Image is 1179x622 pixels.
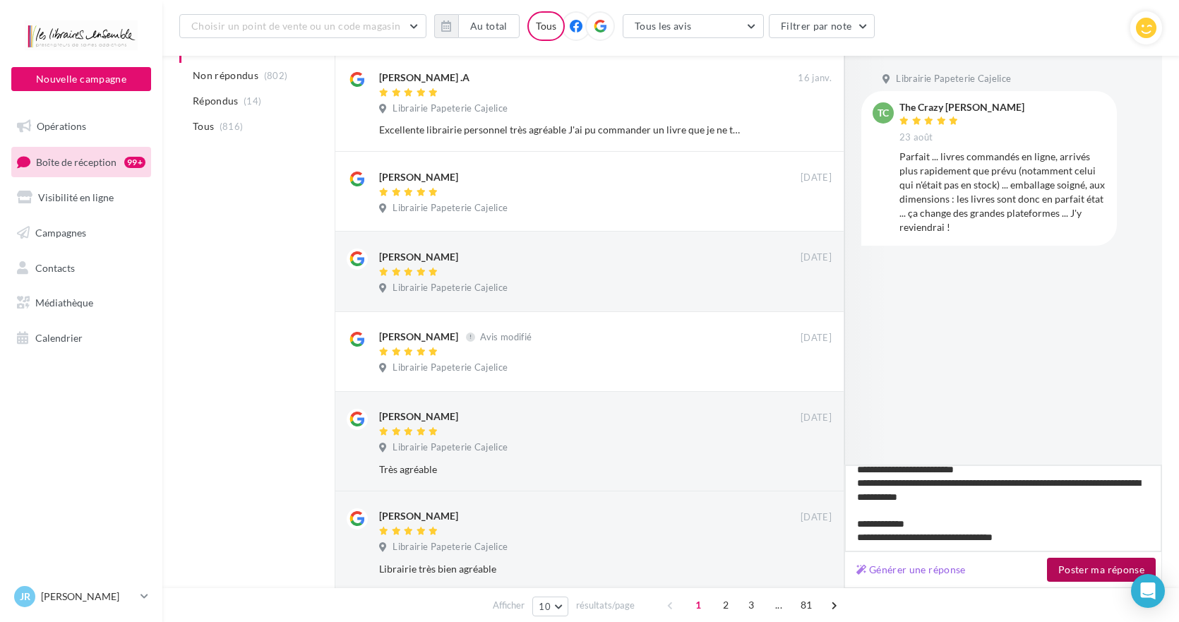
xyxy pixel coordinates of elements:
div: Excellente librairie personnel très agréable J'ai pu commander un livre que je ne trouvais pas et... [379,123,740,137]
button: Tous les avis [623,14,764,38]
div: [PERSON_NAME] [379,170,458,184]
span: TC [878,106,889,120]
span: 16 janv. [798,72,832,85]
span: 2 [714,594,737,616]
span: Répondus [193,94,239,108]
div: Tous [527,11,565,41]
span: Tous les avis [635,20,692,32]
span: Opérations [37,120,86,132]
span: Librairie Papeterie Cajelice [896,73,1011,85]
a: Jr [PERSON_NAME] [11,583,151,610]
span: [DATE] [801,412,832,424]
div: Open Intercom Messenger [1131,574,1165,608]
span: résultats/page [576,599,635,612]
button: Filtrer par note [769,14,875,38]
a: Boîte de réception99+ [8,147,154,177]
span: Librairie Papeterie Cajelice [393,541,508,554]
button: Au total [434,14,520,38]
div: [PERSON_NAME] [379,409,458,424]
button: Nouvelle campagne [11,67,151,91]
span: Tous [193,119,214,133]
button: Générer une réponse [851,561,971,578]
span: (14) [244,95,261,107]
button: Choisir un point de vente ou un code magasin [179,14,426,38]
div: [PERSON_NAME] [379,250,458,264]
span: 3 [740,594,762,616]
span: (802) [264,70,288,81]
span: [DATE] [801,172,832,184]
span: Jr [20,590,30,604]
span: 1 [687,594,710,616]
span: Non répondus [193,68,258,83]
span: Avis modifié [480,331,532,342]
a: Opérations [8,112,154,141]
span: [DATE] [801,332,832,345]
a: Campagnes [8,218,154,248]
p: [PERSON_NAME] [41,590,135,604]
button: 10 [532,597,568,616]
div: Librairie très bien agréable [379,562,740,576]
a: Visibilité en ligne [8,183,154,213]
div: 99+ [124,157,145,168]
div: [PERSON_NAME] .A [379,71,469,85]
div: [PERSON_NAME] [379,509,458,523]
span: [DATE] [801,251,832,264]
span: Librairie Papeterie Cajelice [393,102,508,115]
span: 81 [795,594,818,616]
span: Librairie Papeterie Cajelice [393,202,508,215]
span: (816) [220,121,244,132]
span: Afficher [493,599,525,612]
span: Contacts [35,261,75,273]
a: Médiathèque [8,288,154,318]
span: Calendrier [35,332,83,344]
button: Au total [458,14,520,38]
a: Contacts [8,253,154,283]
span: Librairie Papeterie Cajelice [393,282,508,294]
div: [PERSON_NAME] [379,330,458,344]
a: Calendrier [8,323,154,353]
span: Campagnes [35,227,86,239]
span: [DATE] [801,511,832,524]
span: ... [767,594,790,616]
span: 23 août [899,131,933,144]
span: 10 [539,601,551,612]
span: Librairie Papeterie Cajelice [393,441,508,454]
div: The Crazy [PERSON_NAME] [899,102,1024,112]
span: Visibilité en ligne [38,191,114,203]
div: Parfait ... livres commandés en ligne, arrivés plus rapidement que prévu (notamment celui qui n'é... [899,150,1106,234]
span: Librairie Papeterie Cajelice [393,361,508,374]
span: Boîte de réception [36,155,116,167]
div: Très agréable [379,462,740,477]
span: Choisir un point de vente ou un code magasin [191,20,400,32]
button: Poster ma réponse [1047,558,1156,582]
span: Médiathèque [35,297,93,309]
